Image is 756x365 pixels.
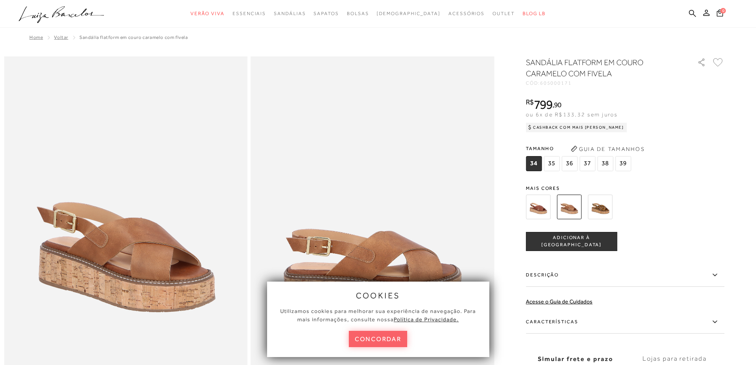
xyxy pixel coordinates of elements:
[562,156,577,171] span: 36
[526,123,627,132] div: Cashback com Mais [PERSON_NAME]
[615,156,631,171] span: 39
[492,11,515,16] span: Outlet
[523,6,546,21] a: BLOG LB
[526,234,617,248] span: ADICIONAR À [GEOGRAPHIC_DATA]
[274,11,306,16] span: Sandálias
[526,186,724,191] span: Mais cores
[377,6,441,21] a: noSubCategoriesText
[554,100,562,109] span: 90
[526,81,685,85] div: CÓD:
[190,11,225,16] span: Verão Viva
[714,9,725,19] button: 0
[394,316,459,323] a: Política de Privacidade.
[526,298,592,305] a: Acesse o Guia de Cuidados
[314,6,339,21] a: noSubCategoriesText
[540,80,572,86] span: 605000171
[526,195,550,219] img: SANDÁLIA FLATFORM EM COURO CAFÉ COM FIVELA
[526,143,633,154] span: Tamanho
[523,11,546,16] span: BLOG LB
[356,291,400,300] span: cookies
[544,156,560,171] span: 35
[79,35,188,40] span: SANDÁLIA FLATFORM EM COURO CARAMELO COM FIVELA
[526,311,724,334] label: Características
[314,11,339,16] span: Sapatos
[492,6,515,21] a: noSubCategoriesText
[54,35,68,40] a: Voltar
[526,264,724,287] label: Descrição
[534,97,552,112] span: 799
[526,232,617,251] button: ADICIONAR À [GEOGRAPHIC_DATA]
[280,308,476,323] span: Utilizamos cookies para melhorar sua experiência de navegação. Para mais informações, consulte nossa
[526,57,675,79] h1: SANDÁLIA FLATFORM EM COURO CARAMELO COM FIVELA
[557,195,581,219] img: SANDÁLIA FLATFORM EM COURO CARAMELO COM FIVELA
[568,143,647,155] button: Guia de Tamanhos
[579,156,595,171] span: 37
[190,6,225,21] a: noSubCategoriesText
[588,195,612,219] img: SANDÁLIA FLATFORM EM ONÇA PRINT COM FIVELA
[349,331,408,347] button: concordar
[720,8,726,14] span: 0
[233,11,266,16] span: Essenciais
[347,6,369,21] a: noSubCategoriesText
[347,11,369,16] span: Bolsas
[597,156,613,171] span: 38
[552,101,562,108] i: ,
[274,6,306,21] a: noSubCategoriesText
[233,6,266,21] a: noSubCategoriesText
[377,11,441,16] span: [DEMOGRAPHIC_DATA]
[526,98,534,106] i: R$
[526,111,617,118] span: ou 6x de R$133,32 sem juros
[448,6,485,21] a: noSubCategoriesText
[526,156,542,171] span: 34
[448,11,485,16] span: Acessórios
[29,35,43,40] a: Home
